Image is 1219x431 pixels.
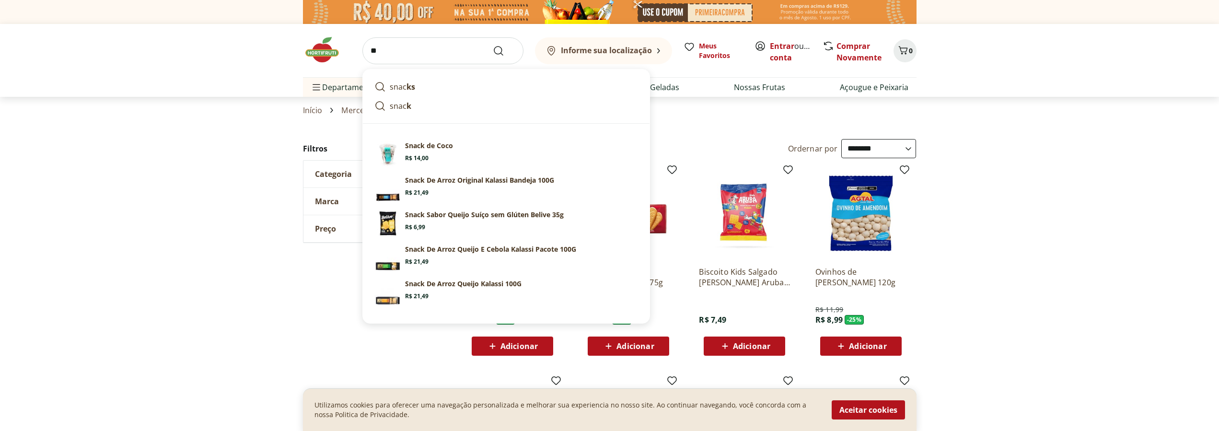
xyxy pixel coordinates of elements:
p: Snack De Arroz Original Kalassi Bandeja 100G [405,175,554,185]
a: PrincipalSnack de CocoR$ 14,00 [371,137,642,172]
p: Snack de Coco [405,141,453,151]
button: Marca [303,188,447,215]
span: Adicionar [500,342,538,350]
a: PrincipalSnack De Arroz Queijo Kalassi 100GR$ 21,49 [371,275,642,310]
a: Entrar [770,41,794,51]
a: Mercearia [341,106,378,115]
span: Preço [315,224,336,233]
span: Adicionar [849,342,886,350]
label: Ordernar por [788,143,838,154]
p: Utilizamos cookies para oferecer uma navegação personalizada e melhorar sua experiencia no nosso ... [314,400,820,419]
button: Carrinho [894,39,917,62]
a: snacks [371,77,642,96]
span: Categoria [315,169,352,179]
a: Comprar Novamente [836,41,882,63]
a: Meus Favoritos [684,41,743,60]
img: Principal [374,210,401,237]
button: Adicionar [588,337,669,356]
img: Hortifruti [303,35,351,64]
button: Submit Search [493,45,516,57]
a: snack [371,96,642,116]
span: Departamentos [311,76,380,99]
a: Criar conta [770,41,823,63]
span: R$ 8,99 [815,315,843,325]
button: Adicionar [820,337,902,356]
button: Categoria [303,161,447,187]
a: PrincipalSnack Sabor Queijo Suíço sem Glúten Belive 35gR$ 6,99 [371,206,642,241]
img: Biscoito Kids Salgado Mickey Pizza Aruba 35g [699,168,790,259]
span: Adicionar [733,342,770,350]
span: Meus Favoritos [699,41,743,60]
img: Ovinhos de Amendoim Agtal 120g [815,168,906,259]
strong: ks [406,82,415,92]
span: Adicionar [616,342,654,350]
b: Informe sua localização [561,45,652,56]
strong: k [406,101,411,111]
a: PrincipalSnack De Arroz Original Kalassi Bandeja 100GR$ 21,49 [371,172,642,206]
span: R$ 14,00 [405,154,429,162]
button: Adicionar [472,337,553,356]
button: Aceitar cookies [832,400,905,419]
span: - 25 % [845,315,864,325]
p: Snack De Arroz Queijo E Cebola Kalassi Pacote 100G [405,245,576,254]
a: Açougue e Peixaria [840,82,908,93]
input: search [362,37,523,64]
button: Preço [303,215,447,242]
img: Principal [374,279,401,306]
span: Marca [315,197,339,206]
img: Principal [374,141,401,168]
button: Menu [311,76,322,99]
a: Nossas Frutas [734,82,785,93]
p: snac [390,100,411,112]
a: Biscoito Kids Salgado [PERSON_NAME] Aruba 35g [699,267,790,288]
h2: Filtros [303,139,448,158]
span: R$ 7,49 [699,315,726,325]
span: R$ 6,99 [405,223,425,231]
p: Snack De Arroz Queijo Kalassi 100G [405,279,522,289]
p: Snack Sabor Queijo Suíço sem Glúten Belive 35g [405,210,564,220]
a: Início [303,106,323,115]
img: Principal [374,175,401,202]
button: Informe sua localização [535,37,672,64]
span: R$ 21,49 [405,189,429,197]
img: Principal [374,245,401,271]
span: 0 [909,46,913,55]
span: R$ 21,49 [405,258,429,266]
span: R$ 21,49 [405,292,429,300]
a: PrincipalSnack De Arroz Queijo E Cebola Kalassi Pacote 100GR$ 21,49 [371,241,642,275]
p: snac [390,81,415,93]
span: R$ 11,99 [815,305,843,315]
a: Ovinhos de [PERSON_NAME] 120g [815,267,906,288]
span: ou [770,40,813,63]
button: Adicionar [704,337,785,356]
